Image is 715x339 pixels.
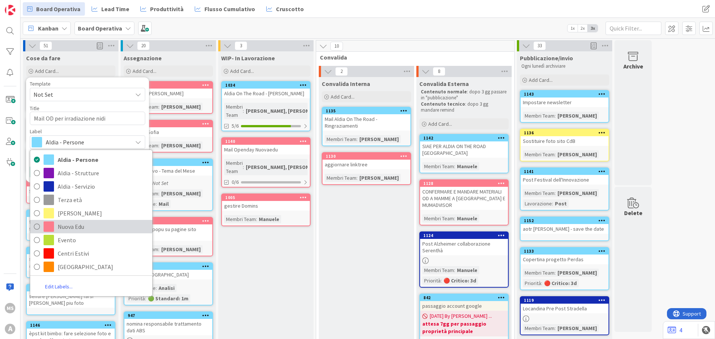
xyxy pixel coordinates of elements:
[523,279,541,287] div: Priorità
[27,247,115,271] div: 1148sentire [PERSON_NAME] x capire aperitivi pedagogici
[454,214,455,223] span: :
[521,217,608,234] div: 1152aotr [PERSON_NAME] - save the date
[26,54,60,62] span: Cose da fare
[243,107,244,115] span: :
[420,294,508,311] div: 842passaggio account google
[5,303,15,313] div: MS
[322,107,411,146] a: 1135Mail Aldia On The Road - RingraziamentiMembri Team:[PERSON_NAME]
[124,217,213,256] a: 1129aggiornare popu su pagine sito nuovaeduMembri Team:[PERSON_NAME]
[27,291,115,308] div: sentire [PERSON_NAME] farsi [PERSON_NAME] piu foto
[423,233,508,238] div: 1124
[157,284,177,292] div: Analisi
[224,103,243,119] div: Membri Team
[58,261,149,272] span: [GEOGRAPHIC_DATA]
[30,260,152,274] a: [GEOGRAPHIC_DATA]
[556,150,599,159] div: [PERSON_NAME]
[232,122,239,130] span: 5/6
[523,189,554,197] div: Membri Team
[157,200,171,208] div: Mail
[521,297,608,313] div: 1119Locandina Pre Post Stradella
[124,218,212,224] div: 1129
[87,2,134,16] a: Lead Time
[124,81,213,114] a: 1155Mail OD x [PERSON_NAME]Membri Team:[PERSON_NAME]
[30,207,152,220] a: [PERSON_NAME]
[124,312,212,319] div: 947
[124,262,213,306] a: 1091Report [GEOGRAPHIC_DATA]Lavorazione:AnalisiPriorità:🟢 Standard: 1m
[356,135,357,143] span: :
[419,134,509,173] a: 1142SIAE PER ALDIA ON THE ROAD [GEOGRAPHIC_DATA]Membri Team:Manuele
[5,5,15,15] img: Visit kanbanzone.com
[568,25,578,32] span: 1x
[420,135,508,141] div: 1142
[222,201,310,211] div: gestire Domins
[58,248,149,259] span: Centri Estivi
[204,4,255,13] span: Flusso Cumulativo
[16,1,34,10] span: Support
[419,80,469,87] span: Convalida Esterna
[30,166,152,180] a: Aldia - Strutture
[128,218,212,224] div: 1129
[221,54,275,62] span: WIP- In Lavorazione
[159,141,203,150] div: [PERSON_NAME]
[423,295,508,300] div: 842
[520,296,609,335] a: 1119Locandina Pre Post StradellaMembri Team:[PERSON_NAME]
[30,153,152,166] a: Aldia - Persone
[257,215,281,223] div: Manuele
[420,301,508,311] div: passaggio account google
[322,114,410,131] div: Mail Aldia On The Road - Ringraziamenti
[27,180,115,196] div: 1150Script reel Giornata da bambino
[58,208,149,219] span: [PERSON_NAME]
[124,121,212,127] div: 1154
[136,2,188,16] a: Produttività
[58,221,149,232] span: Nuova Edu
[128,121,212,127] div: 1154
[523,112,554,120] div: Membri Team
[78,25,122,32] b: Board Operativa
[124,82,212,89] div: 1155
[606,22,661,35] input: Quick Filter...
[523,199,552,208] div: Lavorazione
[124,263,212,279] div: 1091Report [GEOGRAPHIC_DATA]
[146,294,190,303] div: 🟢 Standard: 1m
[221,137,311,188] a: 1140Mail Openday NuovaeduMembri Team:[PERSON_NAME], [PERSON_NAME],...0/6
[520,217,609,241] a: 1152aotr [PERSON_NAME] - save the date
[243,163,244,171] span: :
[124,218,212,241] div: 1129aggiornare popu su pagine sito nuovaedu
[5,324,15,334] div: A
[624,208,642,217] div: Delete
[356,174,357,182] span: :
[322,108,410,131] div: 1135Mail Aldia On The Road - Ringraziamenti
[322,153,410,169] div: 1130aggiornare linktree
[420,135,508,158] div: 1142SIAE PER ALDIA ON THE ROAD [GEOGRAPHIC_DATA]
[46,137,128,147] span: Aldia - Persone
[588,25,598,32] span: 3x
[325,135,356,143] div: Membri Team
[330,42,343,51] span: 10
[58,181,149,192] span: Aldia - Servizio
[256,215,257,223] span: :
[156,200,157,208] span: :
[521,304,608,313] div: Locandina Pre Post Stradella
[232,178,239,186] span: 0/6
[221,194,311,226] a: 1005gestire DominsMembri Team:Manuele
[230,68,254,74] span: Add Card...
[124,121,212,137] div: 1154Mail OD x Sofia
[58,234,149,246] span: Evento
[521,217,608,224] div: 1152
[554,112,556,120] span: :
[26,284,115,315] a: 1147sentire [PERSON_NAME] farsi [PERSON_NAME] piu foto
[521,97,608,107] div: Impostare newsletter
[159,103,203,111] div: [PERSON_NAME]
[30,193,152,207] a: Terza età
[422,266,454,274] div: Membri Team
[552,199,553,208] span: :
[124,263,212,270] div: 1091
[222,138,310,154] div: 1140Mail Openday Nuovaedu
[430,312,492,320] span: [DATE] By [PERSON_NAME] ...
[454,266,455,274] span: :
[124,127,212,137] div: Mail OD x Sofia
[524,169,608,174] div: 1141
[520,90,609,123] a: 1143Impostare newsletterMembri Team:[PERSON_NAME]
[420,294,508,301] div: 842
[521,248,608,264] div: 1133Copertina progetto Perdas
